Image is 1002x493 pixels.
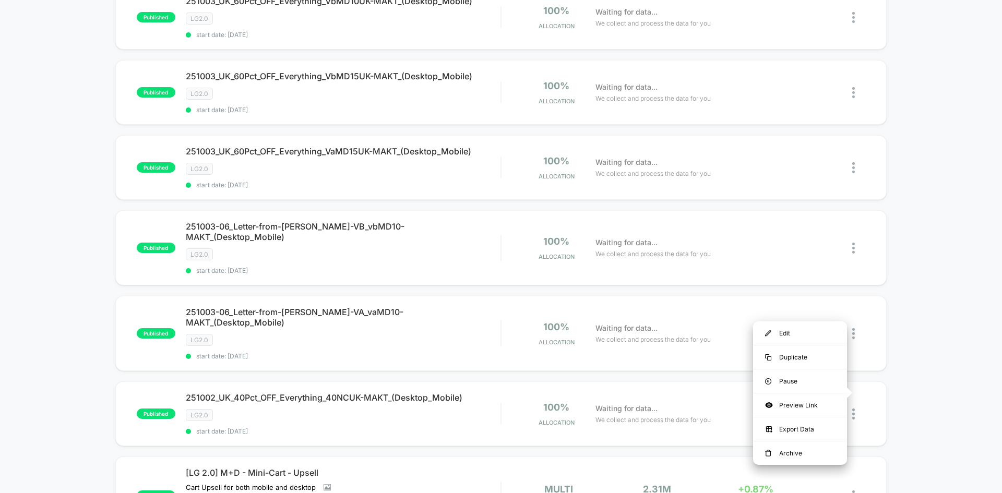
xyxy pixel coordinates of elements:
img: close [852,12,855,23]
span: 100% [543,321,569,332]
span: published [137,12,175,22]
img: menu [765,450,771,457]
span: 251003_UK_60Pct_OFF_Everything_VbMD15UK-MAKT_(Desktop_Mobile) [186,71,500,81]
img: close [852,328,855,339]
span: We collect and process the data for you [595,249,711,259]
span: 100% [543,236,569,247]
div: Export Data [753,417,847,441]
span: Allocation [539,98,575,105]
span: LG2.0 [186,13,213,25]
span: Allocation [539,173,575,180]
span: start date: [DATE] [186,352,500,360]
span: 251003-06_Letter-from-[PERSON_NAME]-VB_vbMD10-MAKT_(Desktop_Mobile) [186,221,500,242]
span: published [137,328,175,339]
span: start date: [DATE] [186,106,500,114]
span: We collect and process the data for you [595,93,711,103]
span: Waiting for data... [595,81,658,93]
img: menu [765,330,771,336]
span: LG2.0 [186,409,213,421]
span: LG2.0 [186,88,213,100]
span: LG2.0 [186,163,213,175]
div: Archive [753,441,847,465]
span: 251003-06_Letter-from-[PERSON_NAME]-VA_vaMD10-MAKT_(Desktop_Mobile) [186,307,500,328]
div: Duplicate [753,345,847,369]
span: Waiting for data... [595,237,658,248]
span: Allocation [539,253,575,260]
span: We collect and process the data for you [595,415,711,425]
span: start date: [DATE] [186,31,500,39]
span: Waiting for data... [595,403,658,414]
img: menu [765,354,771,360]
span: 100% [543,155,569,166]
img: close [852,162,855,173]
span: 100% [543,5,569,16]
span: published [137,243,175,253]
span: start date: [DATE] [186,427,500,435]
span: Cart Upsell for both mobile and desktop [186,483,316,491]
div: Preview Link [753,393,847,417]
span: We collect and process the data for you [595,334,711,344]
img: close [852,243,855,254]
span: [LG 2.0] M+D - Mini-Cart - Upsell [186,467,500,478]
span: LG2.0 [186,248,213,260]
img: menu [765,378,771,384]
span: start date: [DATE] [186,181,500,189]
span: published [137,162,175,173]
div: Pause [753,369,847,393]
span: We collect and process the data for you [595,18,711,28]
span: 100% [543,80,569,91]
span: Waiting for data... [595,157,658,168]
img: close [852,87,855,98]
span: Waiting for data... [595,322,658,334]
span: published [137,87,175,98]
span: published [137,408,175,419]
span: Allocation [539,339,575,346]
span: Allocation [539,22,575,30]
span: LG2.0 [186,334,213,346]
span: 251003_UK_60Pct_OFF_Everything_VaMD15UK-MAKT_(Desktop_Mobile) [186,146,500,157]
span: start date: [DATE] [186,267,500,274]
span: We collect and process the data for you [595,169,711,178]
span: Allocation [539,419,575,426]
span: Waiting for data... [595,6,658,18]
span: 100% [543,402,569,413]
div: Edit [753,321,847,345]
img: close [852,408,855,419]
span: 251002_UK_40Pct_OFF_Everything_40NCUK-MAKT_(Desktop_Mobile) [186,392,500,403]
